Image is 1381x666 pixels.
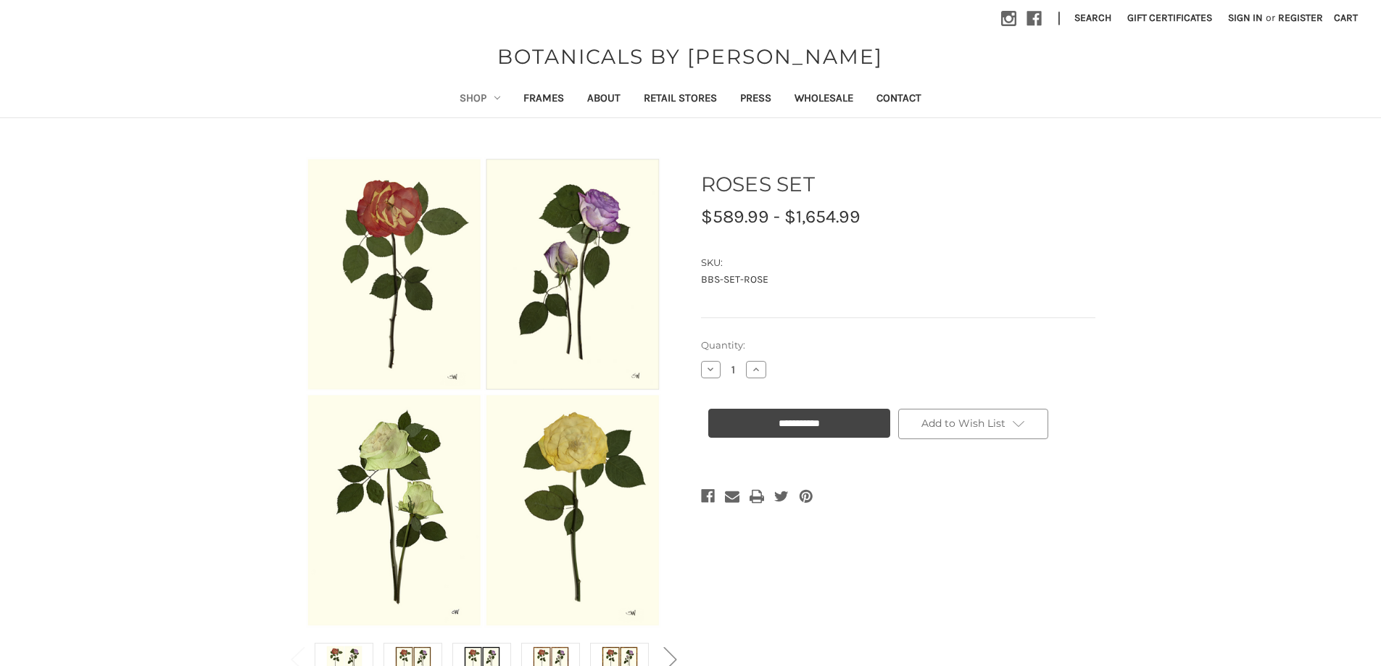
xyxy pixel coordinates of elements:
[783,82,865,117] a: Wholesale
[898,409,1049,439] a: Add to Wish List
[1334,12,1358,24] span: Cart
[921,417,1005,430] span: Add to Wish List
[701,206,860,227] span: $589.99 - $1,654.99
[302,154,665,631] img: Unframed
[576,82,632,117] a: About
[632,82,729,117] a: Retail Stores
[750,486,764,507] a: Print
[865,82,933,117] a: Contact
[490,41,890,72] a: BOTANICALS BY [PERSON_NAME]
[512,82,576,117] a: Frames
[1052,7,1066,30] li: |
[729,82,783,117] a: Press
[701,256,1092,270] dt: SKU:
[448,82,512,117] a: Shop
[701,272,1095,287] dd: BBS-SET-ROSE
[1264,10,1277,25] span: or
[701,338,1095,353] label: Quantity:
[701,169,1095,199] h1: ROSES SET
